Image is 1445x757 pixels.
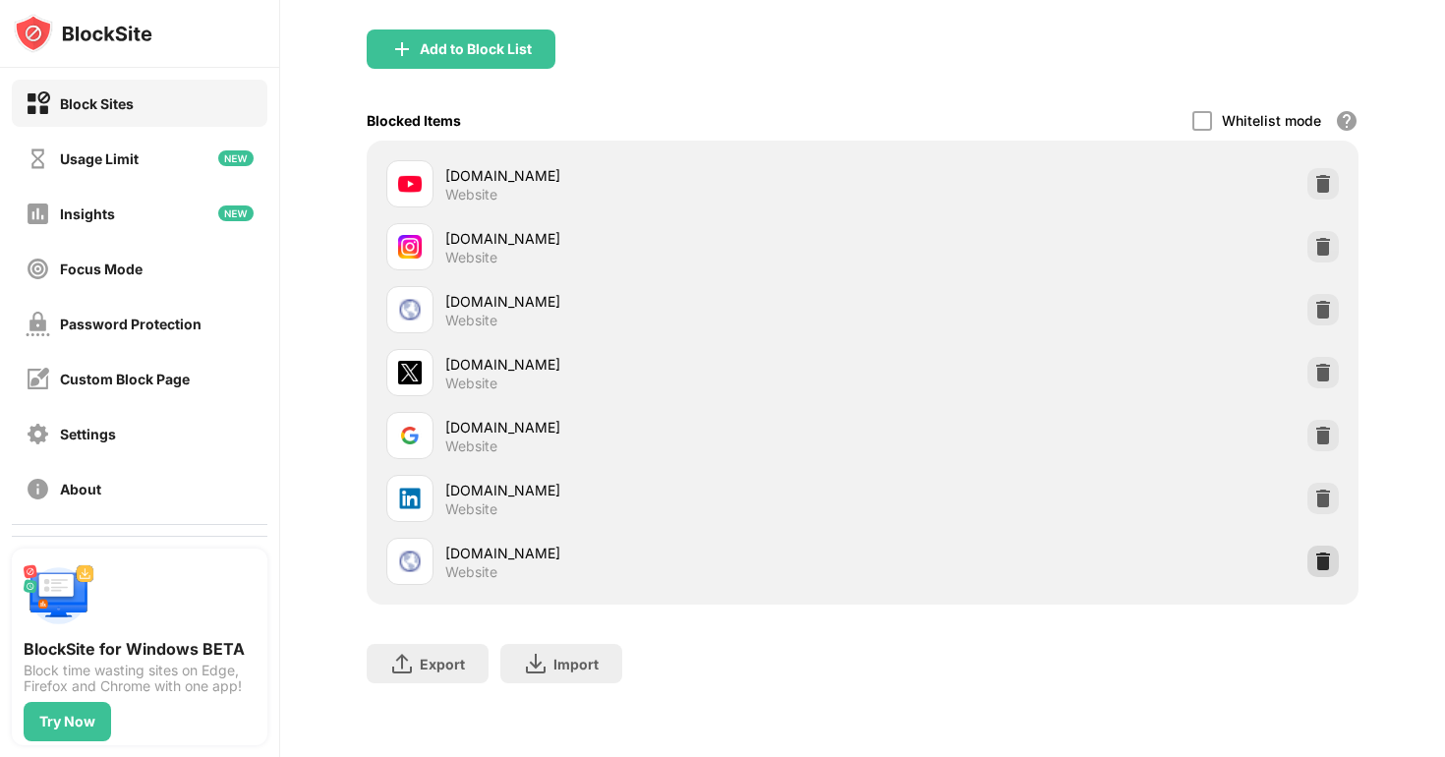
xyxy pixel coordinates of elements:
div: Export [420,656,465,672]
div: Usage Limit [60,150,139,167]
div: Website [445,186,497,204]
div: Website [445,437,497,455]
div: [DOMAIN_NAME] [445,480,862,500]
img: push-desktop.svg [24,560,94,631]
div: Insights [60,205,115,222]
div: Add to Block List [420,41,532,57]
img: logo-blocksite.svg [14,14,152,53]
img: favicons [398,172,422,196]
div: Website [445,249,497,266]
div: Custom Block Page [60,371,190,387]
img: new-icon.svg [218,205,254,221]
img: favicons [398,235,422,259]
div: [DOMAIN_NAME] [445,291,862,312]
img: block-on.svg [26,91,50,116]
img: new-icon.svg [218,150,254,166]
img: customize-block-page-off.svg [26,367,50,391]
div: Try Now [39,714,95,729]
div: Block Sites [60,95,134,112]
div: Focus Mode [60,261,143,277]
div: [DOMAIN_NAME] [445,417,862,437]
div: Website [445,312,497,329]
div: [DOMAIN_NAME] [445,228,862,249]
img: password-protection-off.svg [26,312,50,336]
div: BlockSite for Windows BETA [24,639,256,659]
div: Blocked Items [367,112,461,129]
div: Settings [60,426,116,442]
div: [DOMAIN_NAME] [445,165,862,186]
div: Website [445,563,497,581]
img: favicons [398,298,422,321]
div: Import [553,656,599,672]
img: focus-off.svg [26,257,50,281]
div: Website [445,500,497,518]
div: Block time wasting sites on Edge, Firefox and Chrome with one app! [24,663,256,694]
img: favicons [398,487,422,510]
div: Website [445,375,497,392]
img: time-usage-off.svg [26,146,50,171]
div: [DOMAIN_NAME] [445,354,862,375]
div: [DOMAIN_NAME] [445,543,862,563]
div: About [60,481,101,497]
img: settings-off.svg [26,422,50,446]
img: favicons [398,550,422,573]
div: Whitelist mode [1222,112,1321,129]
div: Password Protection [60,316,202,332]
img: about-off.svg [26,477,50,501]
img: favicons [398,424,422,447]
img: favicons [398,361,422,384]
img: insights-off.svg [26,202,50,226]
